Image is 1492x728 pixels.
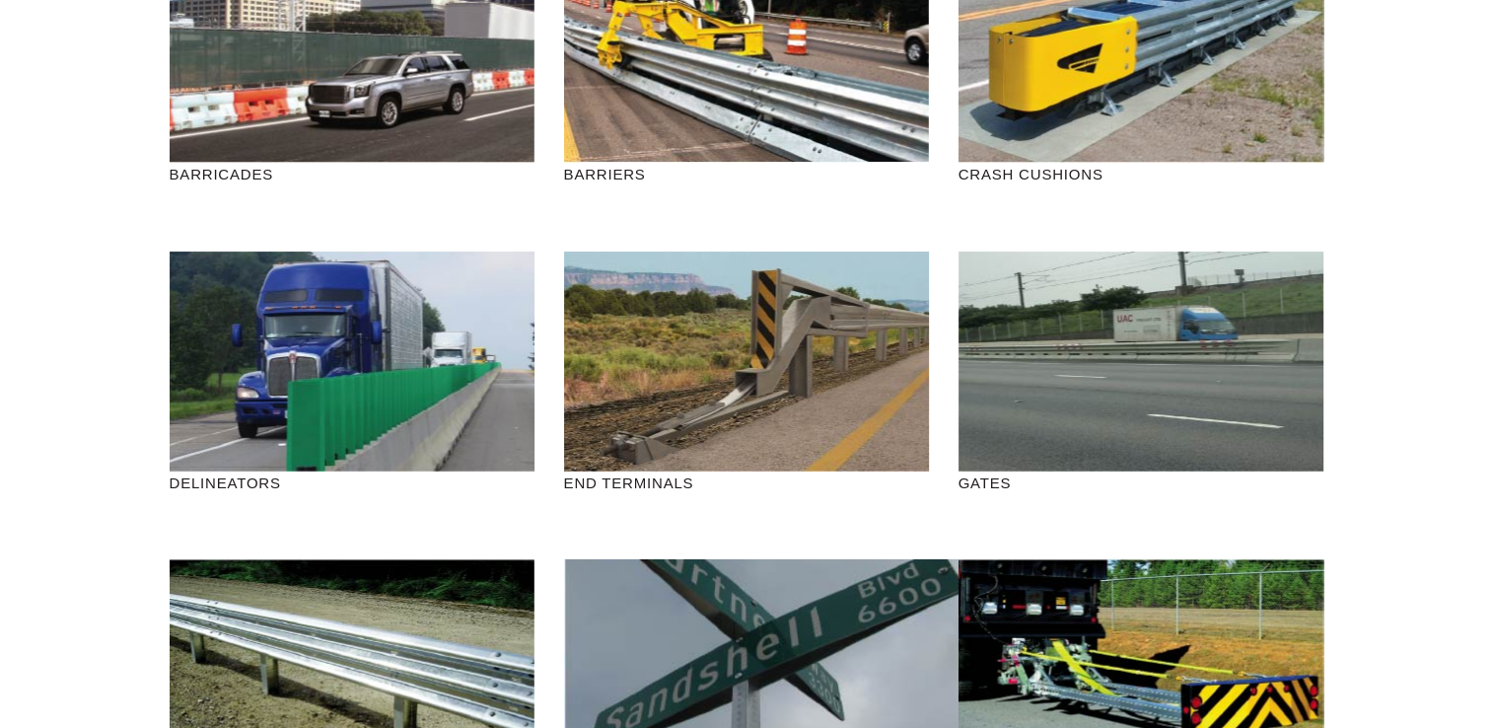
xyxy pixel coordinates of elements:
p: GATES [959,472,1323,494]
p: CRASH CUSHIONS [959,163,1323,185]
p: BARRIERS [564,163,929,185]
p: BARRICADES [170,163,534,185]
p: END TERMINALS [564,472,929,494]
p: DELINEATORS [170,472,534,494]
